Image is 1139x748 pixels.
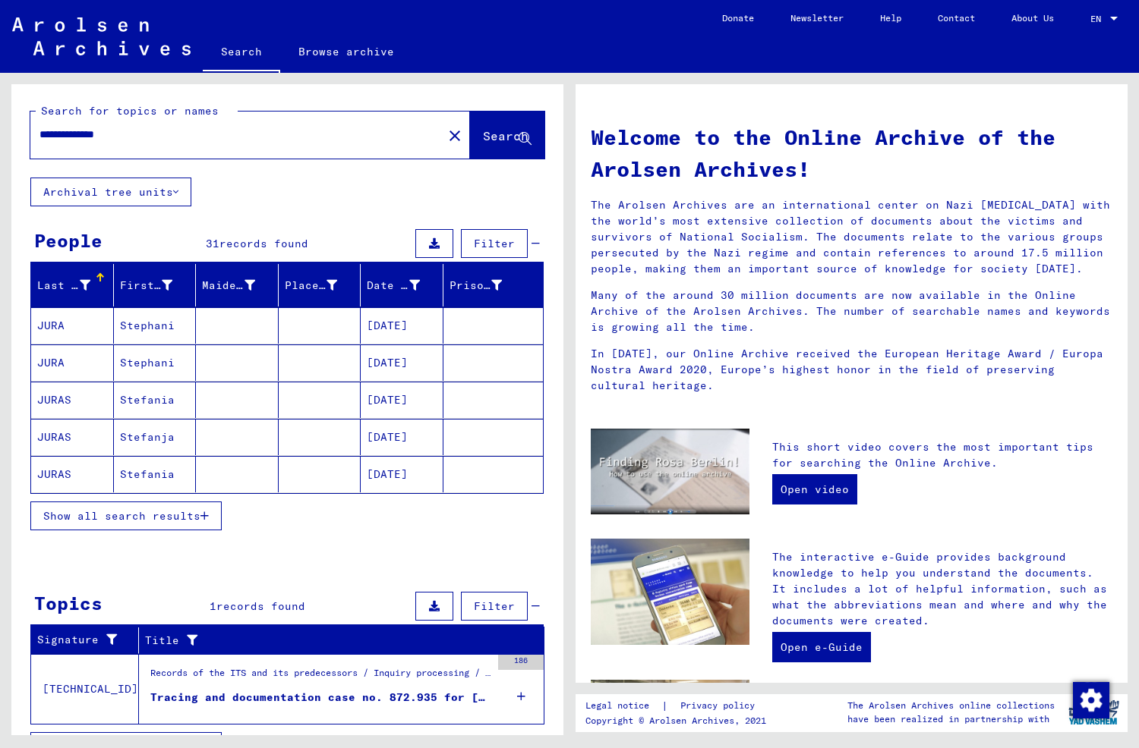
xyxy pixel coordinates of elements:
mat-cell: Stephani [114,307,197,344]
p: The interactive e-Guide provides background knowledge to help you understand the documents. It in... [772,549,1112,629]
span: 1 [210,599,216,613]
button: Search [470,112,544,159]
p: Copyright © Arolsen Archives, 2021 [585,714,773,728]
mat-cell: Stephani [114,344,197,381]
a: Privacy policy [668,698,773,714]
button: Filter [461,229,528,258]
div: Records of the ITS and its predecessors / Inquiry processing / ITS case files as of 1947 / Reposi... [150,666,491,687]
a: Open video [772,474,857,504]
div: Last Name [37,273,113,297]
mat-header-cell: Prisoner # [443,264,544,306]
mat-header-cell: First Name [114,264,197,306]
img: Arolsen_neg.svg [12,17,191,55]
mat-cell: Stefania [114,456,197,492]
span: records found [216,599,305,613]
div: Title [145,633,506,649]
mat-cell: [DATE] [361,382,443,418]
div: 186 [498,655,544,670]
img: eguide.jpg [591,539,749,645]
td: [TECHNICAL_ID] [31,654,139,724]
div: Place of Birth [285,278,338,294]
span: records found [219,237,308,250]
button: Clear [440,120,470,150]
div: Maiden Name [202,273,278,297]
div: Prisoner # [450,273,525,297]
p: The Arolsen Archives are an international center on Nazi [MEDICAL_DATA] with the world’s most ext... [591,197,1112,277]
span: 31 [206,237,219,250]
p: In [DATE], our Online Archive received the European Heritage Award / Europa Nostra Award 2020, Eu... [591,346,1112,394]
mat-cell: [DATE] [361,456,443,492]
mat-header-cell: Place of Birth [279,264,361,306]
div: Place of Birth [285,273,361,297]
img: yv_logo.png [1065,693,1122,731]
span: EN [1090,14,1107,24]
div: Topics [34,589,103,617]
img: Change consent [1073,682,1109,718]
mat-header-cell: Date of Birth [361,264,443,306]
mat-icon: close [446,127,464,145]
img: video.jpg [591,429,749,515]
p: The Arolsen Archives online collections [847,699,1055,712]
mat-cell: [DATE] [361,419,443,455]
div: Maiden Name [202,278,255,294]
a: Search [203,33,280,73]
div: Date of Birth [367,278,420,294]
button: Show all search results [30,501,222,530]
div: | [585,698,773,714]
div: Signature [37,628,138,652]
mat-cell: JURA [31,344,114,381]
mat-label: Search for topics or names [41,104,219,118]
mat-header-cell: Last Name [31,264,114,306]
a: Legal notice [585,698,661,714]
mat-cell: Stefanja [114,419,197,455]
p: have been realized in partnership with [847,712,1055,726]
mat-cell: [DATE] [361,344,443,381]
a: Browse archive [280,33,412,70]
div: Tracing and documentation case no. 872.935 for [GEOGRAPHIC_DATA][PERSON_NAME] born [DEMOGRAPHIC_D... [150,690,491,706]
div: People [34,227,103,254]
mat-cell: [DATE] [361,307,443,344]
mat-cell: JURA [31,307,114,344]
button: Filter [461,592,528,621]
div: Title [145,628,525,652]
button: Archival tree units [30,178,191,206]
mat-cell: JURAS [31,382,114,418]
mat-cell: Stefania [114,382,197,418]
div: First Name [120,278,173,294]
p: Many of the around 30 million documents are now available in the Online Archive of the Arolsen Ar... [591,288,1112,335]
span: Filter [474,599,515,613]
span: Filter [474,237,515,250]
mat-cell: JURAS [31,419,114,455]
mat-cell: JURAS [31,456,114,492]
p: This short video covers the most important tips for searching the Online Archive. [772,439,1112,471]
h1: Welcome to the Online Archive of the Arolsen Archives! [591,121,1112,185]
div: Prisoner # [450,278,503,294]
span: Show all search results [43,509,200,523]
mat-header-cell: Maiden Name [196,264,279,306]
div: First Name [120,273,196,297]
div: Date of Birth [367,273,443,297]
a: Open e-Guide [772,632,871,662]
div: Last Name [37,278,90,294]
span: Search [483,128,528,143]
div: Signature [37,632,119,648]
